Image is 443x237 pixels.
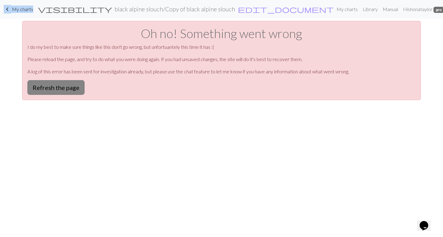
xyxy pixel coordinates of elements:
[38,5,112,14] span: visibility
[334,3,360,15] a: My charts
[27,80,85,95] button: Refresh the page
[417,212,437,231] iframe: chat widget
[27,68,416,75] p: A log of this error has been sent for investigation already, but please use the chat feature to l...
[360,3,380,15] a: Library
[12,6,33,12] span: My charts
[380,3,401,15] a: Manual
[4,4,33,14] a: My charts
[27,56,416,63] p: Please reload the page, and try to do what you were doing again. If you had unsaved changes, the ...
[238,5,334,14] span: edit_document
[4,5,11,14] span: keyboard_arrow_left
[27,43,416,51] p: I do my best to make sure things like this don't go wrong, but unfortuantely this time it has :(
[27,26,416,41] h1: Oh no! Something went wrong
[114,6,235,13] h2: black alpine slouch / Copy of black alpine slouch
